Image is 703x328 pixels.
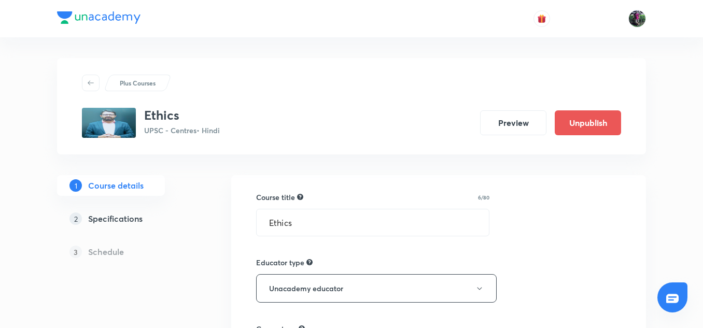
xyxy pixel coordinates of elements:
a: 2Specifications [57,208,198,229]
h6: Course title [256,192,295,203]
p: 1 [69,179,82,192]
h6: Educator type [256,257,304,268]
p: 6/80 [478,195,489,200]
a: Company Logo [57,11,140,26]
h5: Course details [88,179,144,192]
div: A great title is short, clear and descriptive [297,192,303,202]
h5: Specifications [88,212,143,225]
p: 2 [69,212,82,225]
img: Ravishekhar Kumar [628,10,646,27]
img: avatar [537,14,546,23]
button: Unacademy educator [256,274,497,303]
div: Not allowed to edit [306,258,313,267]
img: e08b5c0db8104599a3b156a20eccfb5f.jpg [82,108,136,138]
button: Preview [480,110,546,135]
img: Company Logo [57,11,140,24]
input: A great title is short, clear and descriptive [257,209,489,236]
p: 3 [69,246,82,258]
h3: Ethics [144,108,220,123]
p: UPSC - Centres • Hindi [144,125,220,136]
h5: Schedule [88,246,124,258]
p: Plus Courses [120,78,156,88]
button: avatar [533,10,550,27]
button: Unpublish [555,110,621,135]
